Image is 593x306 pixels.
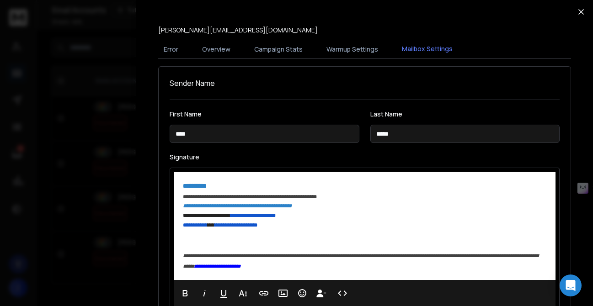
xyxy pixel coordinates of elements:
[396,39,458,60] button: Mailbox Settings
[560,274,582,296] div: Open Intercom Messenger
[334,284,351,302] button: Code View
[196,284,213,302] button: Italic (⌘I)
[215,284,232,302] button: Underline (⌘U)
[158,39,184,59] button: Error
[170,111,359,117] label: First Name
[370,111,560,117] label: Last Name
[321,39,384,59] button: Warmup Settings
[197,39,236,59] button: Overview
[234,284,251,302] button: More Text
[274,284,292,302] button: Insert Image (⌘P)
[255,284,272,302] button: Insert Link (⌘K)
[158,26,318,35] p: [PERSON_NAME][EMAIL_ADDRESS][DOMAIN_NAME]
[313,284,330,302] button: Insert Unsubscribe Link
[176,284,194,302] button: Bold (⌘B)
[170,78,560,89] h1: Sender Name
[294,284,311,302] button: Emoticons
[170,154,560,160] label: Signature
[249,39,308,59] button: Campaign Stats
